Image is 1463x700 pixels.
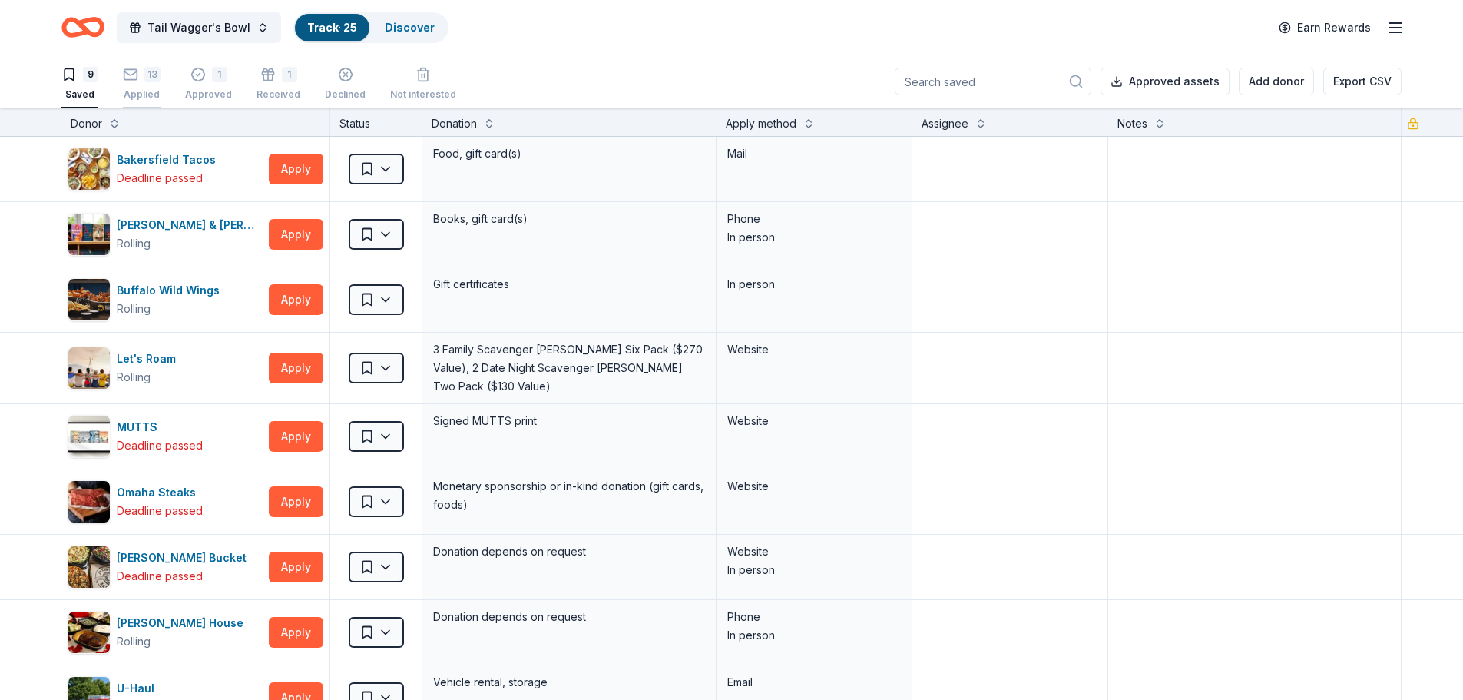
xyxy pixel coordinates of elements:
div: Notes [1117,114,1147,133]
div: Buffalo Wild Wings [117,281,226,300]
button: Approved assets [1101,68,1230,95]
button: Add donor [1239,68,1314,95]
button: Image for Barnes & Noble[PERSON_NAME] & [PERSON_NAME]Rolling [68,213,263,256]
button: 1Received [257,61,300,108]
div: [PERSON_NAME] House [117,614,250,632]
img: Image for Omaha Steaks [68,481,110,523]
button: Image for Rusty Bucket[PERSON_NAME] BucketDeadline passed [68,546,263,589]
img: Image for Buffalo Wild Wings [68,279,110,320]
a: Home [61,9,104,45]
img: Image for Let's Roam [68,347,110,389]
div: [PERSON_NAME] Bucket [117,549,253,567]
div: Rolling [117,300,151,318]
div: Food, gift card(s) [432,143,707,164]
div: Omaha Steaks [117,483,203,502]
button: Not interested [390,61,456,108]
div: Mail [727,144,901,163]
img: Image for Bakersfield Tacos [68,148,110,190]
div: Declined [325,88,366,101]
div: Saved [61,88,98,101]
div: Donor [71,114,102,133]
button: Apply [269,219,323,250]
div: Donation depends on request [432,606,707,628]
div: Email [727,673,901,692]
div: Deadline passed [117,169,203,187]
button: 9Saved [61,61,98,108]
div: Not interested [390,88,456,101]
div: Gift certificates [432,274,707,295]
div: Let's Roam [117,350,182,368]
div: Assignee [922,114,968,133]
button: Tail Wagger's Bowl [117,12,281,43]
button: Declined [325,61,366,108]
button: Apply [269,486,323,517]
img: Image for Barnes & Noble [68,214,110,255]
div: In person [727,275,901,294]
div: In person [727,626,901,645]
div: 13 [144,67,161,82]
div: Phone [727,210,901,228]
div: 9 [83,67,98,82]
div: Vehicle rental, storage [432,672,707,693]
div: [PERSON_NAME] & [PERSON_NAME] [117,216,263,234]
div: Received [257,88,300,101]
button: Image for Bakersfield TacosBakersfield TacosDeadline passed [68,148,263,191]
div: MUTTS [117,418,203,436]
button: 13Applied [123,61,161,108]
div: Books, gift card(s) [432,208,707,230]
div: Approved [185,88,232,101]
div: Apply method [726,114,796,133]
div: In person [727,228,901,247]
button: Image for Omaha Steaks Omaha SteaksDeadline passed [68,480,263,523]
button: Apply [269,284,323,315]
div: 1 [212,67,227,82]
div: 3 Family Scavenger [PERSON_NAME] Six Pack ($270 Value), 2 Date Night Scavenger [PERSON_NAME] Two ... [432,339,707,397]
div: 1 [282,67,297,82]
div: Donation depends on request [432,541,707,562]
button: Apply [269,421,323,452]
button: Apply [269,353,323,383]
div: Website [727,542,901,561]
div: Donation [432,114,477,133]
button: Apply [269,552,323,582]
div: Signed MUTTS print [432,410,707,432]
button: Track· 25Discover [293,12,448,43]
div: Phone [727,608,901,626]
div: Monetary sponsorship or in-kind donation (gift cards, foods) [432,476,707,516]
div: Website [727,412,901,430]
div: Rolling [117,234,151,253]
div: U-Haul [117,679,180,698]
div: Deadline passed [117,436,203,455]
div: Website [727,477,901,496]
button: Image for Let's RoamLet's RoamRolling [68,347,263,390]
button: Image for Buffalo Wild WingsBuffalo Wild WingsRolling [68,278,263,321]
button: Image for Ruth's Chris Steak House[PERSON_NAME] HouseRolling [68,611,263,654]
button: Image for MUTTSMUTTSDeadline passed [68,415,263,458]
a: Earn Rewards [1269,14,1380,41]
div: Rolling [117,368,151,386]
a: Track· 25 [307,21,357,34]
input: Search saved [895,68,1091,95]
div: Rolling [117,632,151,651]
div: Deadline passed [117,502,203,520]
button: Apply [269,617,323,648]
div: Deadline passed [117,567,203,586]
div: Website [727,340,901,359]
button: Apply [269,154,323,184]
div: In person [727,561,901,579]
img: Image for Ruth's Chris Steak House [68,612,110,653]
div: Bakersfield Tacos [117,151,222,169]
img: Image for Rusty Bucket [68,546,110,588]
button: Export CSV [1323,68,1402,95]
span: Tail Wagger's Bowl [147,18,250,37]
div: Applied [123,88,161,101]
img: Image for MUTTS [68,416,110,457]
a: Discover [385,21,435,34]
div: Status [330,108,422,136]
button: 1Approved [185,61,232,108]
